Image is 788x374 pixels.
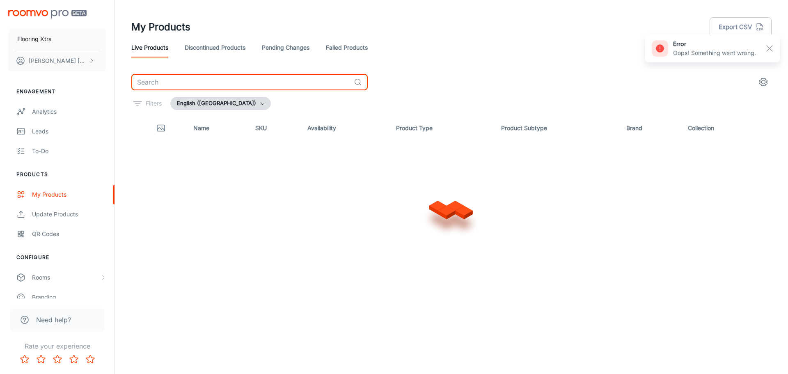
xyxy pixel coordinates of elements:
a: Failed Products [326,38,368,57]
button: Rate 3 star [49,351,66,367]
div: Rooms [32,273,100,282]
a: Discontinued Products [185,38,245,57]
input: Search [131,74,350,90]
span: Need help? [36,315,71,325]
th: Brand [620,117,681,140]
p: Oops! Something went wrong. [673,48,756,57]
button: Rate 1 star [16,351,33,367]
div: Analytics [32,107,106,116]
p: [PERSON_NAME] [PERSON_NAME] [29,56,87,65]
button: Rate 2 star [33,351,49,367]
th: Product Type [389,117,495,140]
h1: My Products [131,20,190,34]
button: Export CSV [710,17,772,37]
div: Update Products [32,210,106,219]
button: settings [755,74,772,90]
button: [PERSON_NAME] [PERSON_NAME] [8,50,106,71]
button: English ([GEOGRAPHIC_DATA]) [170,97,271,110]
button: Rate 5 star [82,351,98,367]
th: Product Subtype [495,117,620,140]
div: My Products [32,190,106,199]
div: Leads [32,127,106,136]
div: To-do [32,147,106,156]
p: Rate your experience [7,341,108,351]
th: Collection [681,117,772,140]
th: Availability [301,117,389,140]
svg: Thumbnail [156,123,166,133]
a: Pending Changes [262,38,309,57]
p: Flooring Xtra [17,34,52,44]
a: Live Products [131,38,168,57]
th: Name [187,117,248,140]
th: SKU [249,117,301,140]
div: QR Codes [32,229,106,239]
button: Flooring Xtra [8,28,106,50]
h6: error [673,39,756,48]
img: Roomvo PRO Beta [8,10,87,18]
div: Branding [32,293,106,302]
button: Rate 4 star [66,351,82,367]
